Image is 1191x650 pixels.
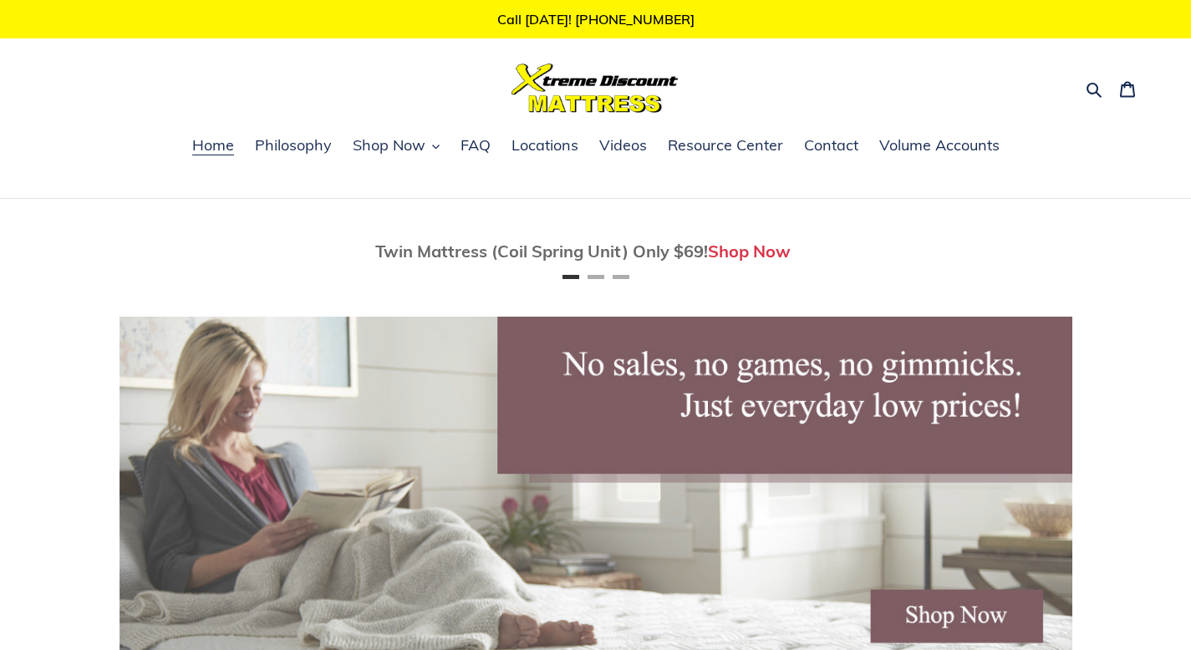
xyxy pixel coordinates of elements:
button: Page 3 [613,275,629,279]
a: Videos [591,134,655,159]
span: Resource Center [668,135,783,155]
span: Locations [512,135,578,155]
a: FAQ [452,134,499,159]
span: Contact [804,135,858,155]
a: Volume Accounts [871,134,1008,159]
span: Shop Now [353,135,425,155]
a: Locations [503,134,587,159]
button: Page 1 [562,275,579,279]
button: Page 2 [588,275,604,279]
span: Home [192,135,234,155]
a: Home [184,134,242,159]
span: Videos [599,135,647,155]
span: Volume Accounts [879,135,1000,155]
a: Philosophy [247,134,340,159]
a: Contact [796,134,867,159]
span: Philosophy [255,135,332,155]
button: Shop Now [344,134,448,159]
img: Xtreme Discount Mattress [512,63,679,113]
span: Twin Mattress (Coil Spring Unit) Only $69! [375,241,708,262]
a: Resource Center [659,134,791,159]
span: FAQ [461,135,491,155]
a: Shop Now [708,241,791,262]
